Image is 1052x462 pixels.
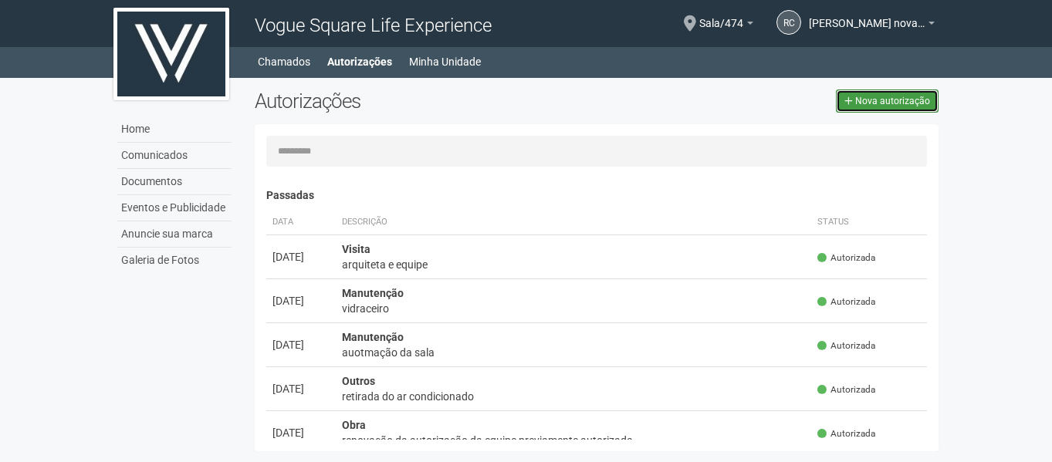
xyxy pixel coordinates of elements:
[342,287,404,299] strong: Manutenção
[272,293,330,309] div: [DATE]
[817,383,875,396] span: Autorizada
[117,116,232,143] a: Home
[272,249,330,265] div: [DATE]
[117,248,232,273] a: Galeria de Fotos
[836,89,939,113] a: Nova autorização
[342,345,806,360] div: auotmação da sala
[817,427,875,440] span: Autorizada
[342,331,404,343] strong: Manutenção
[817,251,875,265] span: Autorizada
[266,190,928,201] h4: Passadas
[117,169,232,195] a: Documentos
[342,389,806,404] div: retirada do ar condicionado
[855,96,930,106] span: Nova autorização
[272,381,330,396] div: [DATE]
[342,419,366,431] strong: Obra
[811,210,927,235] th: Status
[699,19,753,32] a: Sala/474
[113,8,229,100] img: logo.jpg
[255,89,585,113] h2: Autorizações
[342,243,370,255] strong: Visita
[266,210,336,235] th: Data
[342,433,806,448] div: renovação da autorização da equipe previamente autorizada.
[817,339,875,352] span: Autorizada
[272,337,330,352] div: [DATE]
[342,375,375,387] strong: Outros
[327,51,392,73] a: Autorizações
[255,15,492,36] span: Vogue Square Life Experience
[258,51,310,73] a: Chamados
[809,19,935,32] a: [PERSON_NAME] novaes
[336,210,812,235] th: Descrição
[117,143,232,169] a: Comunicados
[699,2,743,29] span: Sala/474
[117,221,232,248] a: Anuncie sua marca
[342,257,806,272] div: arquiteta e equipe
[817,295,875,309] span: Autorizada
[409,51,481,73] a: Minha Unidade
[272,425,330,440] div: [DATE]
[342,301,806,316] div: vidraceiro
[776,10,801,35] a: rc
[809,2,925,29] span: renato coutinho novaes
[117,195,232,221] a: Eventos e Publicidade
